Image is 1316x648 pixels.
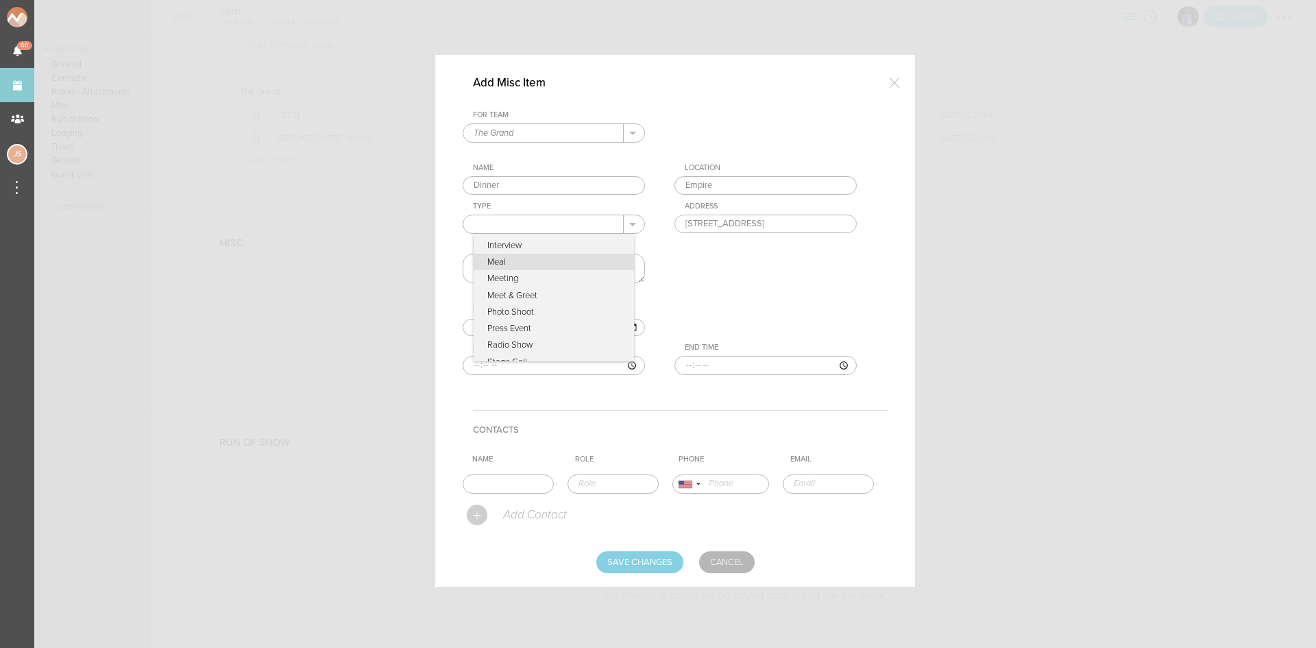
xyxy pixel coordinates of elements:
input: Email [783,475,874,494]
th: Name [467,449,570,470]
span: 60 [17,41,32,50]
h4: Contacts [473,410,888,449]
div: Jessica Smith [7,144,27,165]
div: Notes [473,241,645,250]
input: Select a Team (Required) [463,124,624,142]
a: Add Contact [467,510,567,518]
div: Date [473,306,645,315]
div: Address [685,202,857,211]
div: For Team [473,110,645,120]
p: Radio Show [474,337,634,353]
p: Stage Call [474,354,634,370]
p: Photo Shoot [474,304,634,320]
p: Press Event [474,320,634,337]
input: ––:–– –– [674,356,857,375]
p: Interview [474,235,634,254]
p: Meet & Greet [474,287,634,304]
a: Cancel [699,551,755,573]
p: Meal [474,254,634,270]
div: Start Time [473,343,645,352]
button: . [624,124,644,142]
button: . [624,215,644,233]
input: ––:–– –– [463,356,645,375]
th: Email [785,449,888,470]
div: End Time [685,343,857,352]
div: United States: +1 [673,475,705,493]
img: NOMAD [7,7,84,27]
p: Add Contact [502,508,567,522]
input: Phone [672,475,770,494]
div: Type [473,202,645,211]
p: Meeting [474,270,634,287]
input: Role [568,475,659,494]
h4: Add Misc Item [473,75,566,90]
th: Phone [673,449,785,470]
div: Name [473,163,645,173]
div: Location [685,163,857,173]
input: Save Changes [596,551,683,573]
th: Role [570,449,672,470]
